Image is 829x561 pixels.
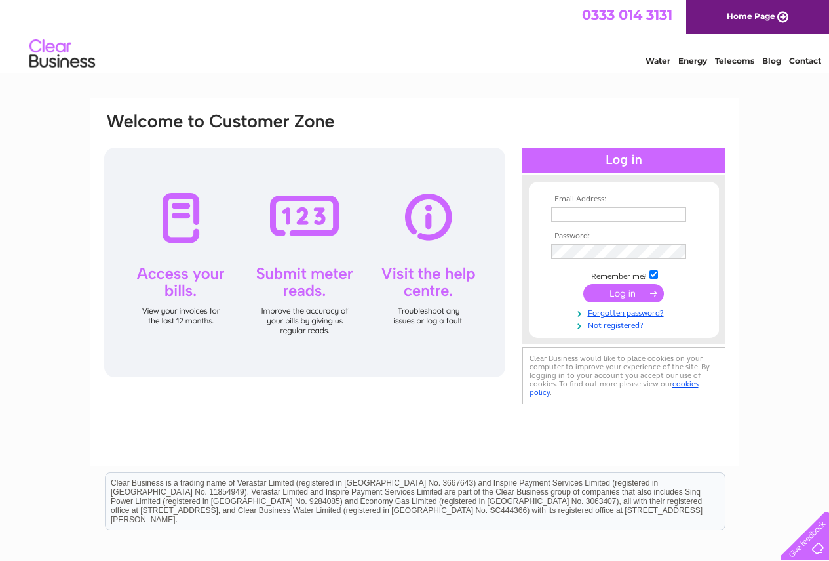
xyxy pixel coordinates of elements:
[29,34,96,74] img: logo.png
[715,56,754,66] a: Telecoms
[646,56,670,66] a: Water
[530,379,699,397] a: cookies policy
[548,268,700,281] td: Remember me?
[551,318,700,331] a: Not registered?
[106,7,725,64] div: Clear Business is a trading name of Verastar Limited (registered in [GEOGRAPHIC_DATA] No. 3667643...
[522,347,725,404] div: Clear Business would like to place cookies on your computer to improve your experience of the sit...
[551,306,700,318] a: Forgotten password?
[582,7,672,23] a: 0333 014 3131
[548,195,700,204] th: Email Address:
[789,56,821,66] a: Contact
[583,284,664,302] input: Submit
[678,56,707,66] a: Energy
[762,56,781,66] a: Blog
[548,232,700,241] th: Password:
